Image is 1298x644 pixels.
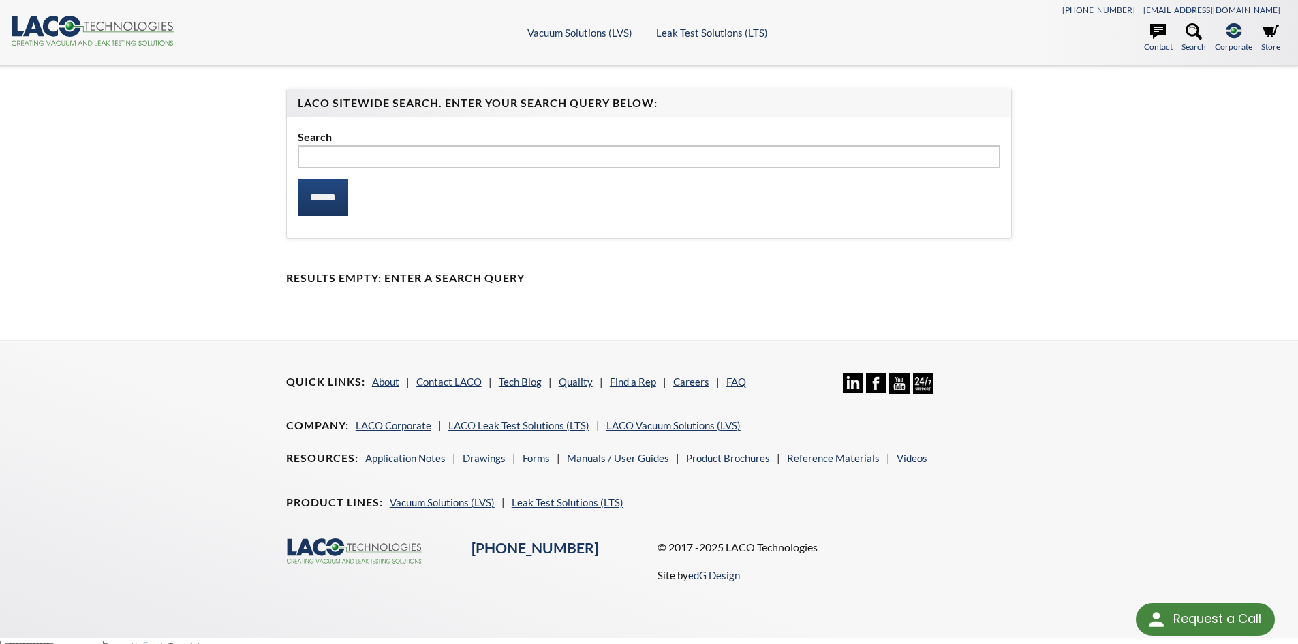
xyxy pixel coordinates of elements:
[688,569,740,581] a: edG Design
[463,452,506,464] a: Drawings
[499,375,542,388] a: Tech Blog
[356,419,431,431] a: LACO Corporate
[286,375,365,389] h4: Quick Links
[673,375,709,388] a: Careers
[726,375,746,388] a: FAQ
[286,451,358,465] h4: Resources
[1215,40,1252,53] span: Corporate
[1062,5,1135,15] a: [PHONE_NUMBER]
[658,538,1013,556] p: © 2017 -2025 LACO Technologies
[286,418,349,433] h4: Company
[658,567,740,583] p: Site by
[1144,23,1173,53] a: Contact
[472,539,598,557] a: [PHONE_NUMBER]
[913,384,933,396] a: 24/7 Support
[686,452,770,464] a: Product Brochures
[1136,603,1275,636] div: Request a Call
[298,96,1001,110] h4: LACO Sitewide Search. Enter your Search Query Below:
[365,452,446,464] a: Application Notes
[1261,23,1280,53] a: Store
[1145,609,1167,630] img: round button
[567,452,669,464] a: Manuals / User Guides
[1181,23,1206,53] a: Search
[512,496,623,508] a: Leak Test Solutions (LTS)
[298,128,1001,146] label: Search
[606,419,741,431] a: LACO Vacuum Solutions (LVS)
[559,375,593,388] a: Quality
[286,495,383,510] h4: Product Lines
[372,375,399,388] a: About
[527,27,632,39] a: Vacuum Solutions (LVS)
[610,375,656,388] a: Find a Rep
[913,373,933,393] img: 24/7 Support Icon
[656,27,768,39] a: Leak Test Solutions (LTS)
[1143,5,1280,15] a: [EMAIL_ADDRESS][DOMAIN_NAME]
[897,452,927,464] a: Videos
[416,375,482,388] a: Contact LACO
[787,452,880,464] a: Reference Materials
[1173,603,1261,634] div: Request a Call
[523,452,550,464] a: Forms
[286,271,1013,286] h4: Results Empty: Enter a Search Query
[448,419,589,431] a: LACO Leak Test Solutions (LTS)
[390,496,495,508] a: Vacuum Solutions (LVS)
